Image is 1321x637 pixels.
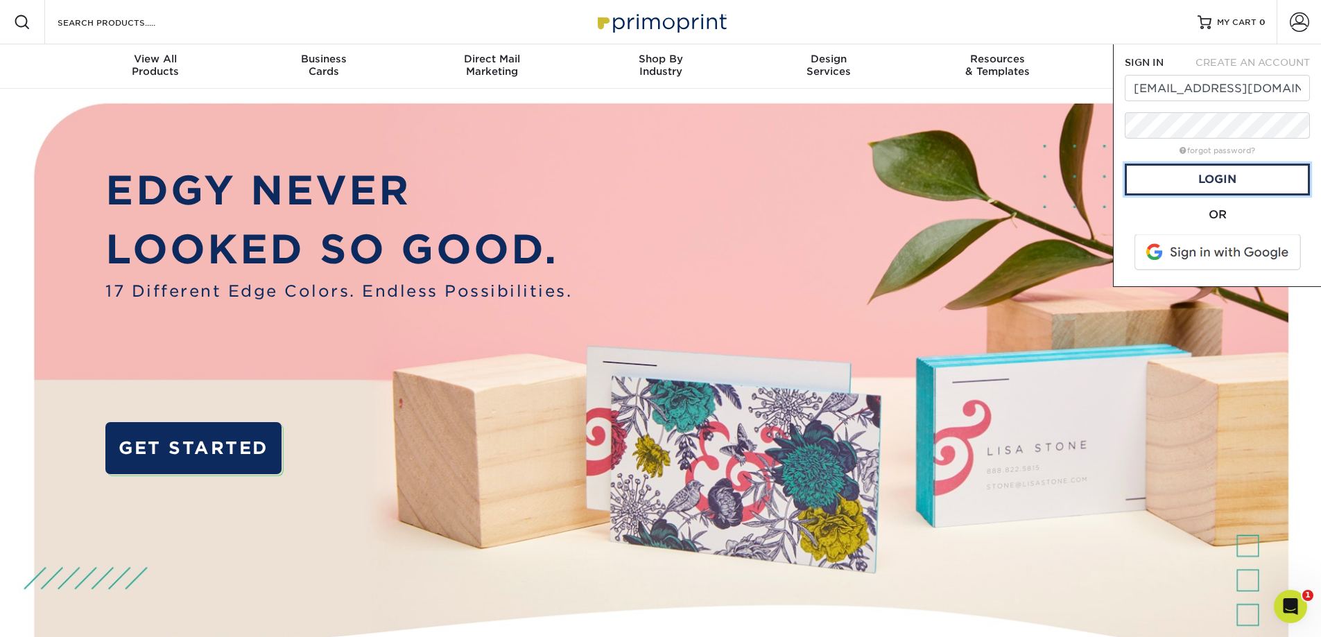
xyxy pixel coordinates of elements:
[1082,53,1250,78] div: & Support
[1195,57,1310,68] span: CREATE AN ACCOUNT
[592,7,730,37] img: Primoprint
[576,44,745,89] a: Shop ByIndustry
[745,53,913,65] span: Design
[1125,207,1310,223] div: OR
[1302,590,1313,601] span: 1
[745,44,913,89] a: DesignServices
[1217,17,1257,28] span: MY CART
[1125,75,1310,101] input: Email
[1125,164,1310,195] a: Login
[408,44,576,89] a: Direct MailMarketing
[105,220,572,279] p: LOOKED SO GOOD.
[105,161,572,220] p: EDGY NEVER
[1082,53,1250,65] span: Contact
[71,44,240,89] a: View AllProducts
[913,53,1082,78] div: & Templates
[576,53,745,78] div: Industry
[71,53,240,65] span: View All
[408,53,576,65] span: Direct Mail
[745,53,913,78] div: Services
[1125,57,1164,68] span: SIGN IN
[1274,590,1307,623] iframe: Intercom live chat
[408,53,576,78] div: Marketing
[3,595,118,632] iframe: Google Customer Reviews
[239,53,408,65] span: Business
[913,53,1082,65] span: Resources
[913,44,1082,89] a: Resources& Templates
[105,279,572,303] span: 17 Different Edge Colors. Endless Possibilities.
[1180,146,1255,155] a: forgot password?
[105,422,281,474] a: GET STARTED
[1082,44,1250,89] a: Contact& Support
[576,53,745,65] span: Shop By
[1259,17,1266,27] span: 0
[56,14,191,30] input: SEARCH PRODUCTS.....
[239,53,408,78] div: Cards
[239,44,408,89] a: BusinessCards
[71,53,240,78] div: Products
